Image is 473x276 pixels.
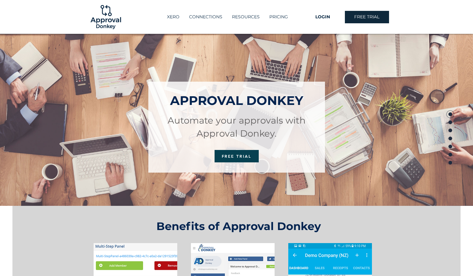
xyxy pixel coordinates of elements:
[164,12,183,22] p: XERO
[89,0,123,34] img: Logo-01.png
[154,12,301,22] nav: Site
[229,12,263,22] p: RESOURCES
[156,219,321,233] span: Benefits of Approval Donkey
[186,12,225,22] p: CONNECTIONS
[222,154,252,159] span: FREE TRIAL
[354,14,379,20] span: FREE TRIAL
[227,12,264,22] div: RESOURCES
[301,11,345,23] a: LOGIN
[162,12,184,22] a: XERO
[264,12,293,22] a: PRICING
[446,110,455,166] nav: Page
[315,14,330,20] span: LOGIN
[170,93,303,108] span: APPROVAL DONKEY
[184,12,227,22] a: CONNECTIONS
[345,11,389,23] a: FREE TRIAL
[168,115,306,139] span: Automate your approvals with Approval Donkey.
[215,150,259,162] a: FREE TRIAL
[266,12,291,22] p: PRICING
